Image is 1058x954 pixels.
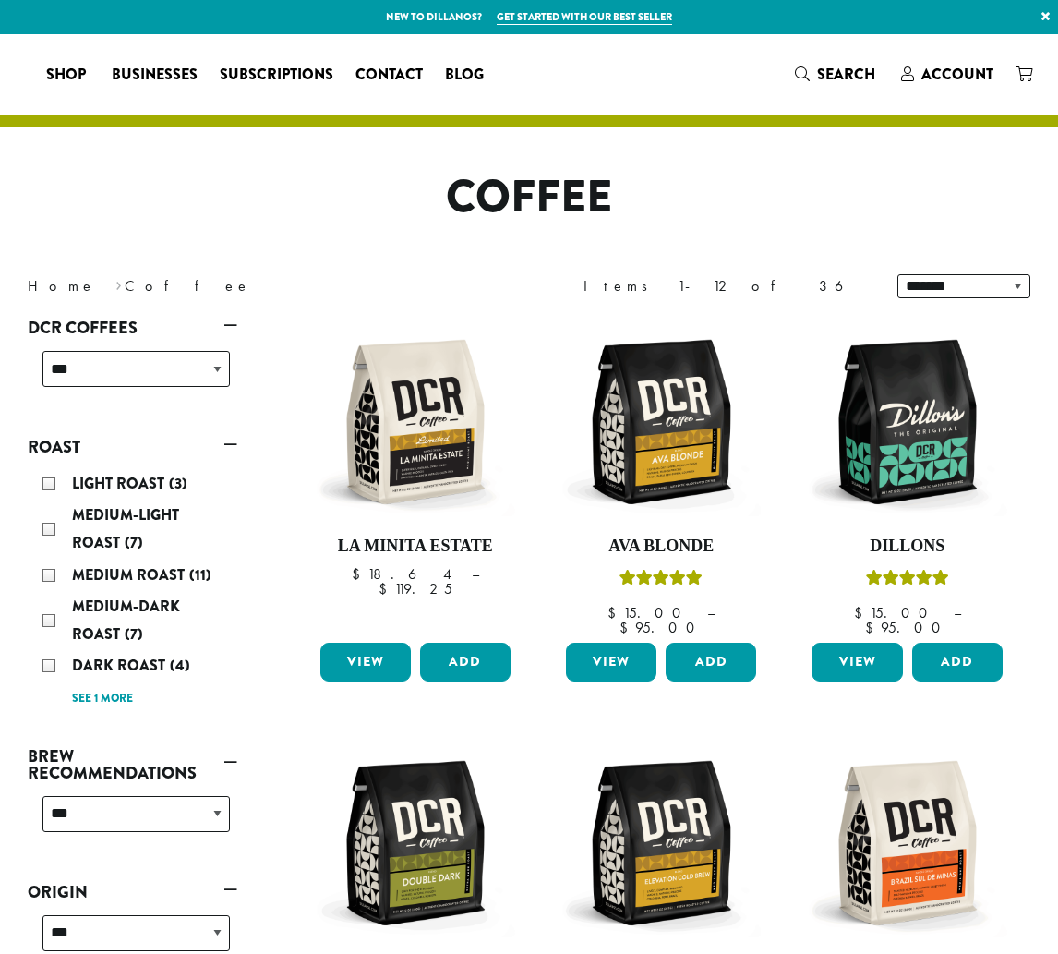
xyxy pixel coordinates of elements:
img: DCR-12oz-La-Minita-Estate-Stock-scaled.png [315,321,514,521]
span: Shop [46,64,86,87]
span: Account [921,64,993,85]
img: DCR-12oz-Brazil-Sul-De-Minas-Stock-scaled.png [807,743,1006,942]
bdi: 15.00 [854,603,936,622]
img: DCR-12oz-Elevation-Cold-Brew-Stock-scaled.png [561,743,761,942]
span: › [115,269,122,297]
bdi: 95.00 [619,618,703,637]
img: DCR-12oz-Dillons-Stock-scaled.png [807,321,1006,521]
a: Shop [35,60,101,90]
a: Home [28,276,96,296]
nav: Breadcrumb [28,275,501,297]
button: Add [420,643,511,682]
span: $ [854,603,870,622]
span: Medium-Dark Roast [72,596,180,645]
span: (7) [125,532,143,553]
a: View [566,643,656,682]
span: (7) [125,623,143,645]
span: – [707,603,715,622]
span: Subscriptions [220,64,333,87]
a: Ava BlondeRated 5.00 out of 5 [561,321,761,635]
span: $ [865,618,881,637]
a: Get started with our best seller [497,9,672,25]
div: Rated 5.00 out of 5 [619,567,703,595]
h1: Coffee [14,171,1044,224]
a: Search [784,59,890,90]
bdi: 95.00 [865,618,949,637]
span: Medium Roast [72,564,189,586]
a: La Minita Estate [316,321,515,635]
bdi: 18.64 [352,564,454,584]
span: – [954,603,961,622]
bdi: 15.00 [607,603,690,622]
span: – [472,564,479,584]
span: Medium-Light Roast [72,504,179,553]
span: Contact [355,64,423,87]
div: Items 1-12 of 36 [583,275,870,297]
a: Roast [28,431,237,463]
a: DCR Coffees [28,312,237,344]
div: Brew Recommendations [28,789,237,854]
a: Origin [28,876,237,908]
a: Brew Recommendations [28,741,237,789]
span: Blog [445,64,484,87]
span: $ [619,618,635,637]
span: Light Roast [72,473,169,494]
span: $ [352,564,367,584]
h4: La Minita Estate [316,537,515,557]
span: Businesses [112,64,198,87]
a: View [320,643,411,682]
span: (11) [189,564,211,586]
a: View [812,643,902,682]
bdi: 119.25 [379,579,452,598]
button: Add [912,643,1003,682]
span: Search [817,64,875,85]
span: $ [607,603,623,622]
div: Rated 5.00 out of 5 [866,567,949,595]
span: $ [379,579,394,598]
button: Add [666,643,756,682]
span: (3) [169,473,187,494]
span: Dark Roast [72,655,170,676]
img: DCR-12oz-Double-Dark-Stock-scaled.png [315,743,514,942]
img: DCR-12oz-Ava-Blonde-Stock-scaled.png [561,321,761,521]
div: DCR Coffees [28,344,237,409]
h4: Dillons [807,537,1006,557]
h4: Ava Blonde [561,537,761,557]
a: DillonsRated 5.00 out of 5 [807,321,1006,635]
span: (4) [170,655,190,676]
div: Roast [28,463,237,719]
a: See 1 more [72,690,133,708]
